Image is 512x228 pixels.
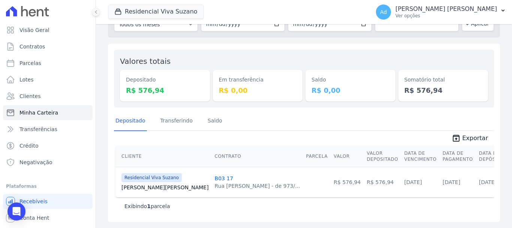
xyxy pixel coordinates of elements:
a: Contratos [3,39,93,54]
th: Cliente [115,146,212,167]
button: Residencial Viva Suzano [108,5,204,19]
span: Ad [380,9,387,15]
dd: R$ 0,00 [219,85,297,95]
span: Transferências [19,125,57,133]
a: unarchive Exportar [446,134,494,144]
dt: Depositado [126,76,204,84]
a: Visão Geral [3,23,93,38]
a: Transferindo [159,112,195,131]
span: Recebíveis [19,198,48,205]
a: Recebíveis [3,194,93,209]
dt: Somatório total [404,76,482,84]
a: Parcelas [3,56,93,71]
button: Ad [PERSON_NAME] [PERSON_NAME] Ver opções [370,2,512,23]
span: Negativação [19,159,52,166]
a: [DATE] [443,179,460,185]
span: Clientes [19,92,40,100]
span: Parcelas [19,59,41,67]
dt: Saldo [311,76,389,84]
a: Crédito [3,138,93,153]
th: Data de Pagamento [440,146,476,167]
div: Rua [PERSON_NAME] - de 973/... [215,182,300,190]
th: Data de Vencimento [401,146,439,167]
dd: R$ 576,94 [404,85,482,95]
label: Valores totais [120,57,171,66]
a: Conta Hent [3,210,93,225]
span: Crédito [19,142,39,149]
dd: R$ 0,00 [311,85,389,95]
a: Minha Carteira [3,105,93,120]
a: [DATE] [479,179,497,185]
p: Ver opções [395,13,497,19]
span: Exportar [462,134,488,143]
div: Open Intercom Messenger [7,202,25,220]
a: Negativação [3,155,93,170]
a: Clientes [3,89,93,104]
td: R$ 576,94 [331,167,364,197]
span: Minha Carteira [19,109,58,116]
span: Visão Geral [19,26,49,34]
b: 1 [147,203,151,209]
th: Valor [331,146,364,167]
a: B03 17 [215,175,234,181]
p: Exibindo parcela [124,202,170,210]
span: Residencial Viva Suzano [121,173,182,182]
th: Valor Depositado [364,146,401,167]
th: Contrato [212,146,303,167]
a: Transferências [3,122,93,137]
span: Lotes [19,76,34,83]
th: Data de Depósito [476,146,507,167]
dt: Em transferência [219,76,297,84]
span: Conta Hent [19,214,49,222]
span: Contratos [19,43,45,50]
th: Parcela [303,146,331,167]
a: Depositado [114,112,147,131]
a: [PERSON_NAME][PERSON_NAME] [121,184,209,191]
a: Lotes [3,72,93,87]
i: unarchive [452,134,461,143]
a: Saldo [206,112,224,131]
p: [PERSON_NAME] [PERSON_NAME] [395,5,497,13]
a: [DATE] [404,179,422,185]
dd: R$ 576,94 [126,85,204,95]
div: Plataformas [6,182,90,191]
td: R$ 576,94 [364,167,401,197]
